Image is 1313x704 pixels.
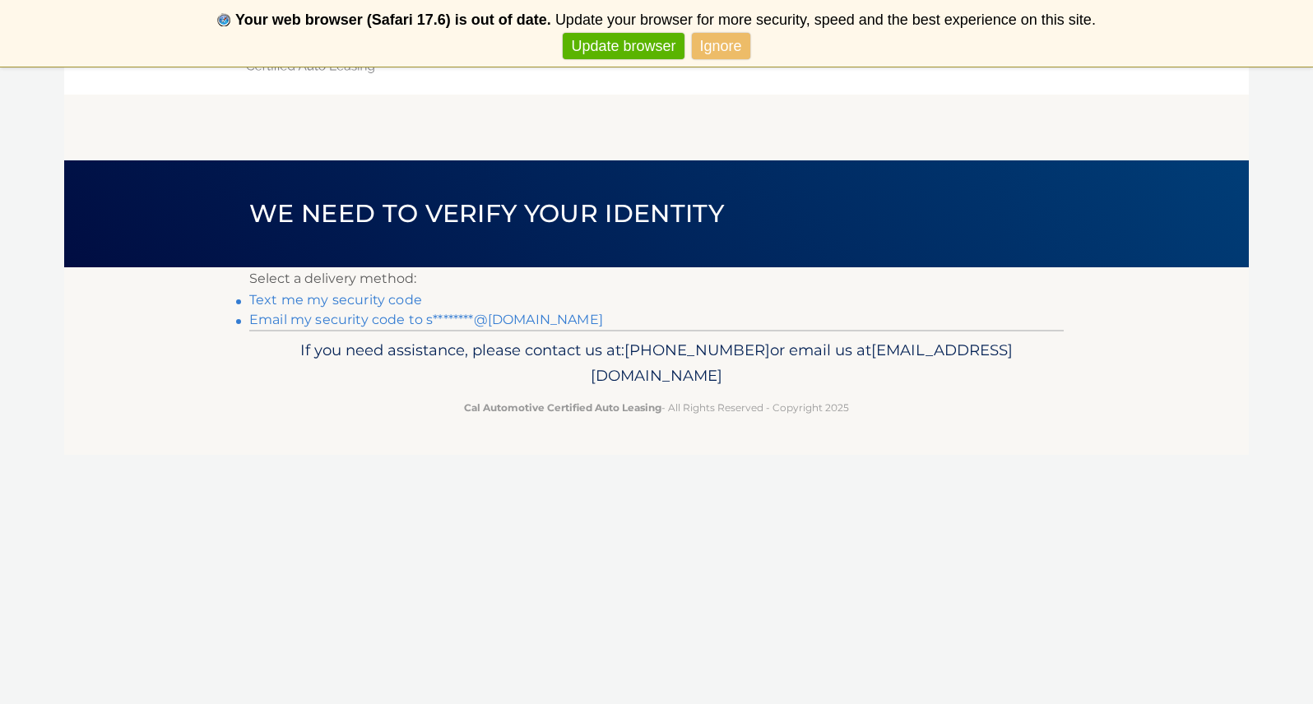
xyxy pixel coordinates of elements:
p: Select a delivery method: [249,267,1064,290]
b: Your web browser (Safari 17.6) is out of date. [235,12,551,28]
a: Update browser [563,33,684,60]
span: Update your browser for more security, speed and the best experience on this site. [555,12,1096,28]
a: Text me my security code [249,292,422,308]
a: Email my security code to s********@[DOMAIN_NAME] [249,312,603,327]
a: Ignore [692,33,750,60]
span: We need to verify your identity [249,198,724,229]
p: If you need assistance, please contact us at: or email us at [260,337,1053,390]
p: - All Rights Reserved - Copyright 2025 [260,399,1053,416]
span: [PHONE_NUMBER] [624,340,770,359]
strong: Cal Automotive Certified Auto Leasing [464,401,661,414]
